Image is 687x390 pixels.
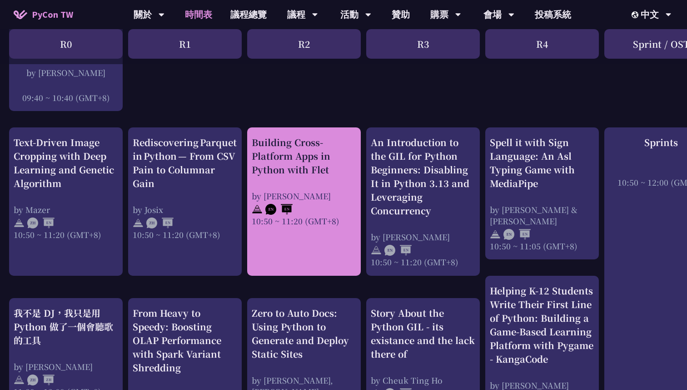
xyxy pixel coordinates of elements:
img: svg+xml;base64,PHN2ZyB4bWxucz0iaHR0cDovL3d3dy53My5vcmcvMjAwMC9zdmciIHdpZHRoPSIyNCIgaGVpZ2h0PSIyNC... [133,218,144,228]
div: 10:50 ~ 11:20 (GMT+8) [133,229,237,240]
div: by [PERSON_NAME] [252,190,356,202]
div: Zero to Auto Docs: Using Python to Generate and Deploy Static Sites [252,306,356,361]
div: Story About the Python GIL - its existance and the lack there of [371,306,475,361]
div: Building Cross-Platform Apps in Python with Flet [252,136,356,177]
div: 我不是 DJ，我只是用 Python 做了一個會聽歌的工具 [14,306,118,347]
div: by [PERSON_NAME] [14,67,118,78]
div: by Josix [133,204,237,215]
div: R3 [366,29,480,59]
a: Spell it with Sign Language: An Asl Typing Game with MediaPipe by [PERSON_NAME] & [PERSON_NAME] 1... [490,136,594,252]
a: Text-Driven Image Cropping with Deep Learning and Genetic Algorithm by Mazer 10:50 ~ 11:20 (GMT+8) [14,136,118,268]
div: 10:50 ~ 11:20 (GMT+8) [252,215,356,227]
img: ENEN.5a408d1.svg [265,204,293,215]
a: An Introduction to the GIL for Python Beginners: Disabling It in Python 3.13 and Leveraging Concu... [371,136,475,268]
div: Spell it with Sign Language: An Asl Typing Game with MediaPipe [490,136,594,190]
div: by Mazer [14,204,118,215]
img: Locale Icon [632,11,641,18]
div: 10:50 ~ 11:20 (GMT+8) [14,229,118,240]
div: R0 [9,29,123,59]
a: Building Cross-Platform Apps in Python with Flet by [PERSON_NAME] 10:50 ~ 11:20 (GMT+8) [252,136,356,268]
div: 09:40 ~ 10:40 (GMT+8) [14,92,118,103]
div: From Heavy to Speedy: Boosting OLAP Performance with Spark Variant Shredding [133,306,237,375]
img: svg+xml;base64,PHN2ZyB4bWxucz0iaHR0cDovL3d3dy53My5vcmcvMjAwMC9zdmciIHdpZHRoPSIyNCIgaGVpZ2h0PSIyNC... [252,204,263,215]
span: PyCon TW [32,8,73,21]
img: ZHEN.371966e.svg [146,218,174,228]
img: ZHZH.38617ef.svg [27,375,55,385]
div: by Cheuk Ting Ho [371,375,475,386]
a: PyCon TW [5,3,82,26]
img: ENEN.5a408d1.svg [503,229,531,240]
div: 10:50 ~ 11:05 (GMT+8) [490,240,594,252]
div: by [PERSON_NAME] [14,361,118,372]
div: R4 [485,29,599,59]
img: svg+xml;base64,PHN2ZyB4bWxucz0iaHR0cDovL3d3dy53My5vcmcvMjAwMC9zdmciIHdpZHRoPSIyNCIgaGVpZ2h0PSIyNC... [490,229,501,240]
div: 10:50 ~ 11:20 (GMT+8) [371,256,475,268]
img: ENEN.5a408d1.svg [384,245,412,256]
div: R1 [128,29,242,59]
div: R2 [247,29,361,59]
div: Rediscovering Parquet in Python — From CSV Pain to Columnar Gain [133,136,237,190]
div: by [PERSON_NAME] [371,231,475,243]
img: svg+xml;base64,PHN2ZyB4bWxucz0iaHR0cDovL3d3dy53My5vcmcvMjAwMC9zdmciIHdpZHRoPSIyNCIgaGVpZ2h0PSIyNC... [14,375,25,385]
div: by [PERSON_NAME] & [PERSON_NAME] [490,204,594,227]
img: ZHEN.371966e.svg [27,218,55,228]
img: svg+xml;base64,PHN2ZyB4bWxucz0iaHR0cDovL3d3dy53My5vcmcvMjAwMC9zdmciIHdpZHRoPSIyNCIgaGVpZ2h0PSIyNC... [371,245,382,256]
div: Text-Driven Image Cropping with Deep Learning and Genetic Algorithm [14,136,118,190]
a: Rediscovering Parquet in Python — From CSV Pain to Columnar Gain by Josix 10:50 ~ 11:20 (GMT+8) [133,136,237,268]
img: svg+xml;base64,PHN2ZyB4bWxucz0iaHR0cDovL3d3dy53My5vcmcvMjAwMC9zdmciIHdpZHRoPSIyNCIgaGVpZ2h0PSIyNC... [14,218,25,228]
div: Helping K-12 Students Write Their First Line of Python: Building a Game-Based Learning Platform w... [490,284,594,366]
div: An Introduction to the GIL for Python Beginners: Disabling It in Python 3.13 and Leveraging Concu... [371,136,475,218]
img: Home icon of PyCon TW 2025 [14,10,27,19]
